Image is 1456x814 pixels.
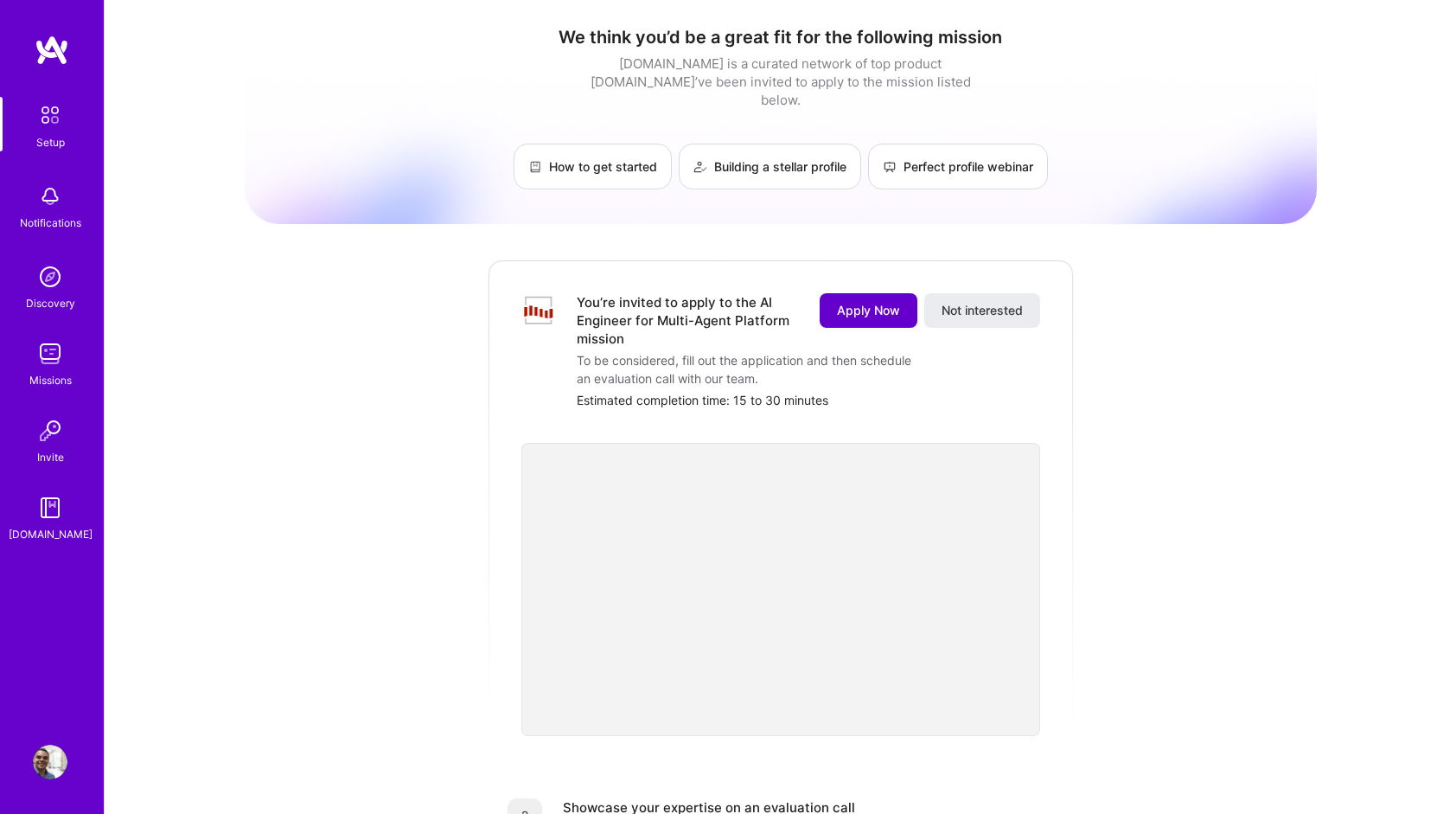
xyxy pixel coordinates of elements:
div: [DOMAIN_NAME] [9,525,93,543]
img: How to get started [528,160,542,174]
a: Perfect profile webinar [868,144,1048,189]
span: Apply Now [837,302,900,319]
img: Invite [33,413,67,448]
img: teamwork [33,336,67,371]
img: bell [33,179,67,214]
a: Building a stellar profile [679,144,861,189]
img: Company Logo [521,295,556,325]
img: logo [35,35,69,66]
button: Not interested [924,293,1040,328]
div: Notifications [20,214,81,232]
div: Setup [36,133,65,151]
a: How to get started [514,144,672,189]
h1: We think you’d be a great fit for the following mission [245,27,1317,48]
img: User Avatar [33,745,67,779]
div: Discovery [26,294,75,312]
a: User Avatar [29,745,72,779]
div: To be considered, fill out the application and then schedule an evaluation call with our team. [577,351,923,388]
img: Perfect profile webinar [883,160,897,174]
div: Estimated completion time: 15 to 30 minutes [577,391,1040,409]
div: Invite [37,448,64,466]
img: discovery [33,260,67,294]
div: You’re invited to apply to the AI Engineer for Multi-Agent Platform mission [577,293,799,348]
div: [DOMAIN_NAME] is a curated network of top product [DOMAIN_NAME]’ve been invited to apply to the m... [586,54,975,109]
div: Missions [29,371,72,389]
button: Apply Now [820,293,917,328]
span: Not interested [942,302,1023,319]
img: setup [32,97,68,133]
iframe: video [521,443,1040,736]
img: Building a stellar profile [693,160,707,174]
img: guide book [33,490,67,525]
